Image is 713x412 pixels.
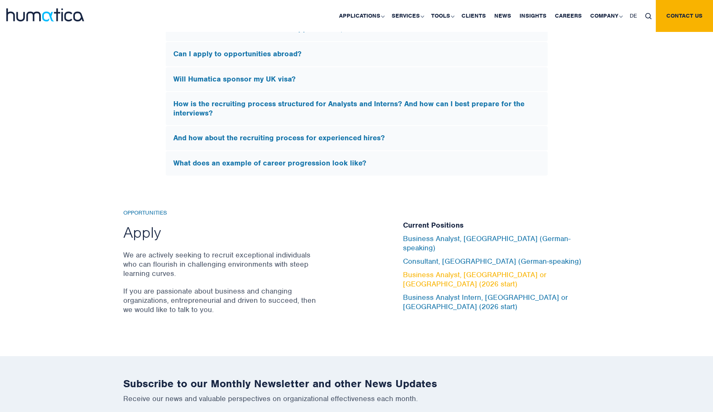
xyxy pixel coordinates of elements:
[123,210,319,217] h6: Opportunities
[123,377,590,390] h2: Subscribe to our Monthly Newsletter and other News Updates
[645,13,652,19] img: search_icon
[630,12,637,19] span: DE
[6,8,84,21] img: logo
[173,50,540,59] h5: Can I apply to opportunities abroad?
[173,100,540,118] h5: How is the recruiting process structured for Analysts and Interns? And how can I best prepare for...
[123,250,319,278] p: We are actively seeking to recruit exceptional individuals who can flourish in challenging enviro...
[403,221,590,230] h5: Current Positions
[403,257,581,266] a: Consultant, [GEOGRAPHIC_DATA] (German-speaking)
[123,286,319,314] p: If you are passionate about business and changing organizations, entrepreneurial and driven to su...
[123,223,319,242] h2: Apply
[173,134,540,143] h5: And how about the recruiting process for experienced hires?
[173,159,540,168] h5: What does an example of career progression look like?
[123,394,590,403] p: Receive our news and valuable perspectives on organizational effectiveness each month.
[403,234,570,252] a: Business Analyst, [GEOGRAPHIC_DATA] (German-speaking)
[403,270,546,289] a: Business Analyst, [GEOGRAPHIC_DATA] or [GEOGRAPHIC_DATA] (2026 start)
[173,75,540,84] h5: Will Humatica sponsor my UK visa?
[403,293,568,311] a: Business Analyst Intern, [GEOGRAPHIC_DATA] or [GEOGRAPHIC_DATA] (2026 start)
